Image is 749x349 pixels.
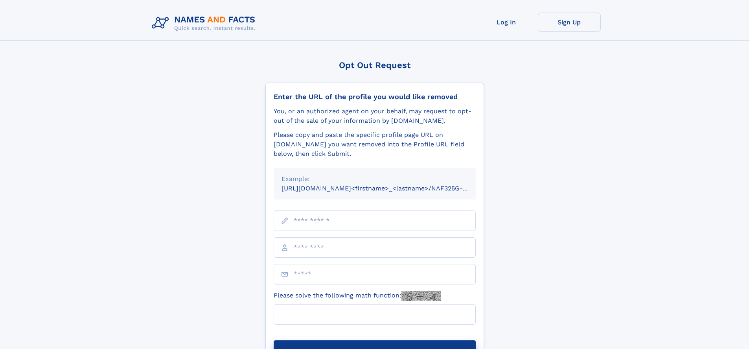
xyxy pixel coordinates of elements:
[274,291,441,301] label: Please solve the following math function:
[274,107,476,126] div: You, or an authorized agent on your behalf, may request to opt-out of the sale of your informatio...
[274,92,476,101] div: Enter the URL of the profile you would like removed
[538,13,601,32] a: Sign Up
[149,13,262,34] img: Logo Names and Facts
[265,60,484,70] div: Opt Out Request
[274,130,476,159] div: Please copy and paste the specific profile page URL on [DOMAIN_NAME] you want removed into the Pr...
[282,185,491,192] small: [URL][DOMAIN_NAME]<firstname>_<lastname>/NAF325G-xxxxxxxx
[282,174,468,184] div: Example:
[475,13,538,32] a: Log In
